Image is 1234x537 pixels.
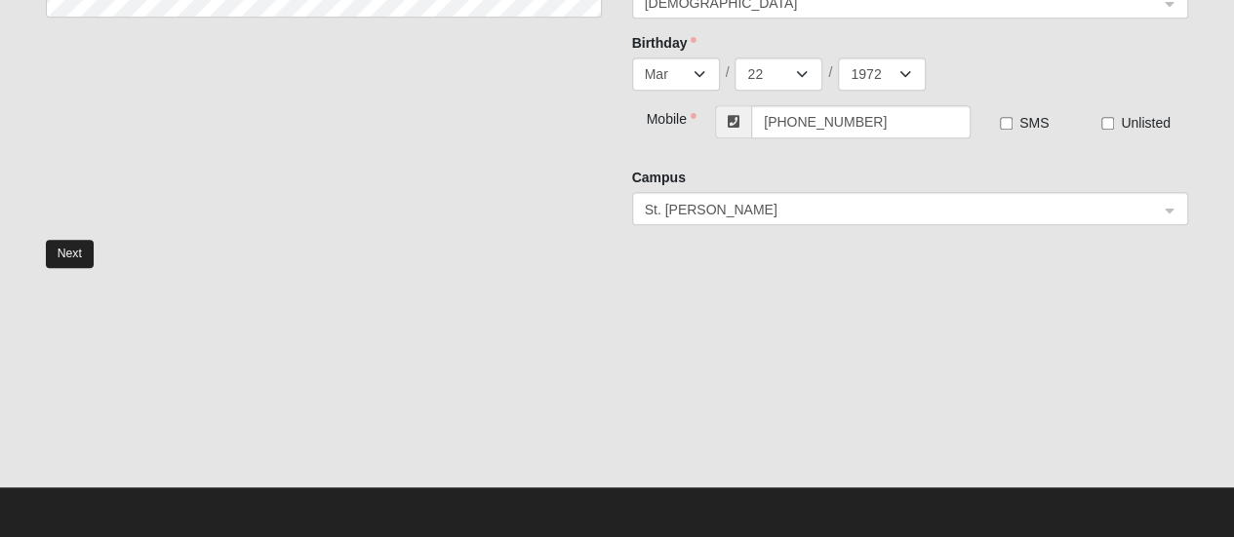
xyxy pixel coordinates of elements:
[632,33,697,53] label: Birthday
[1101,117,1114,130] input: Unlisted
[46,240,94,268] button: Next
[632,105,679,129] div: Mobile
[828,62,832,82] span: /
[1019,115,1049,131] span: SMS
[632,168,686,187] label: Campus
[645,199,1141,220] span: St. Johns
[1121,115,1171,131] span: Unlisted
[726,62,730,82] span: /
[1000,117,1013,130] input: SMS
